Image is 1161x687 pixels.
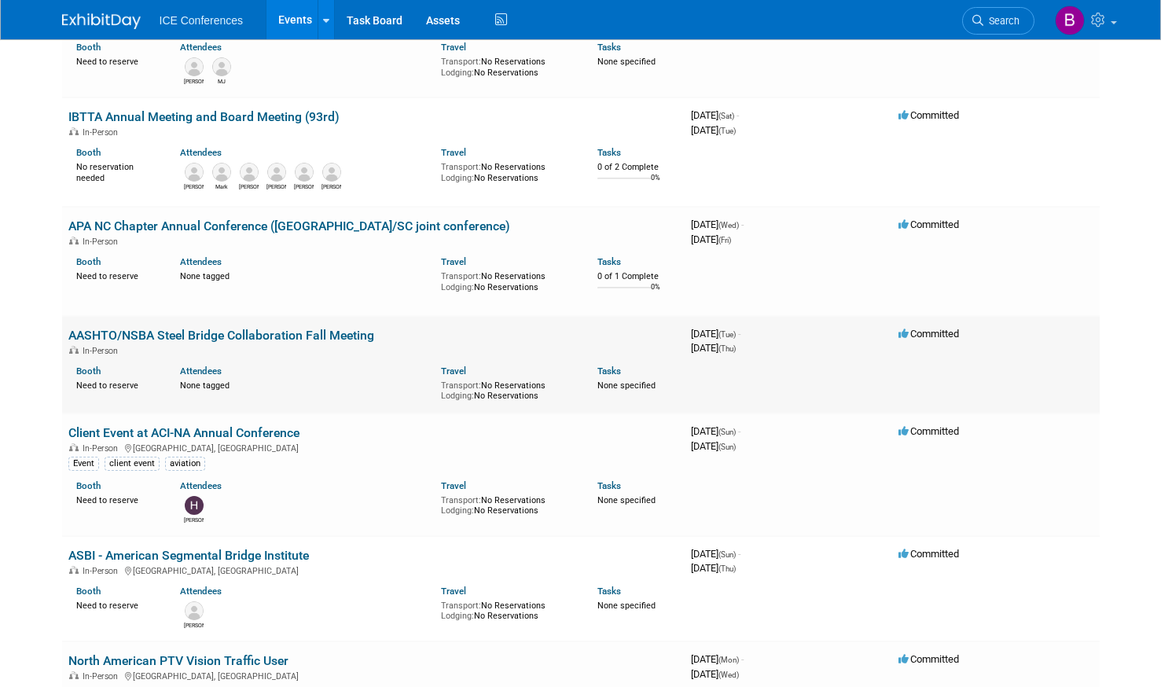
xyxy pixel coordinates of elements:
a: North American PTV Vision Traffic User [68,653,288,668]
div: [GEOGRAPHIC_DATA], [GEOGRAPHIC_DATA] [68,564,678,576]
div: 0 of 1 Complete [597,271,678,282]
span: None specified [597,601,656,611]
a: Tasks [597,366,621,377]
img: Mark Hicks [212,163,231,182]
a: Booth [76,256,101,267]
span: In-Person [83,237,123,247]
span: (Mon) [718,656,739,664]
div: client event [105,457,160,471]
div: Josh McRae [294,182,314,191]
span: (Wed) [718,221,739,230]
span: [DATE] [691,425,740,437]
a: Travel [441,147,466,158]
img: Heidi Drashin [185,496,204,515]
span: (Thu) [718,564,736,573]
td: 0% [651,174,660,195]
span: - [741,653,744,665]
div: Wendy Griffin [239,182,259,191]
a: Tasks [597,586,621,597]
div: Mark Hicks [211,182,231,191]
span: - [737,109,739,121]
span: Lodging: [441,68,474,78]
span: - [738,425,740,437]
span: - [741,219,744,230]
span: Transport: [441,57,481,67]
span: (Thu) [718,344,736,353]
span: Committed [898,219,959,230]
span: (Sun) [718,443,736,451]
span: (Tue) [718,330,736,339]
a: Attendees [180,42,222,53]
span: In-Person [83,127,123,138]
div: Heidi Drashin [184,515,204,524]
img: In-Person Event [69,346,79,354]
a: Tasks [597,147,621,158]
span: [DATE] [691,342,736,354]
img: In-Person Event [69,127,79,135]
span: Transport: [441,495,481,505]
a: Tasks [597,480,621,491]
div: Need to reserve [76,377,157,391]
img: Brandi Allegood [1055,6,1085,35]
span: Committed [898,328,959,340]
div: Francis Tang [266,182,286,191]
span: (Sun) [718,428,736,436]
span: [DATE] [691,668,739,680]
span: [DATE] [691,328,740,340]
span: [DATE] [691,653,744,665]
div: Need to reserve [76,597,157,612]
span: Transport: [441,271,481,281]
span: [DATE] [691,233,731,245]
div: None tagged [180,268,429,282]
img: Michael Davis [185,163,204,182]
div: Event [68,457,99,471]
span: None specified [597,57,656,67]
span: In-Person [83,346,123,356]
span: ICE Conferences [160,14,244,27]
img: Matthew Chynoweth [185,601,204,620]
span: Search [983,15,1020,27]
span: Transport: [441,380,481,391]
span: [DATE] [691,219,744,230]
div: 0 of 2 Complete [597,162,678,173]
a: ASBI - American Segmental Bridge Institute [68,548,309,563]
span: Lodging: [441,173,474,183]
span: Transport: [441,162,481,172]
span: Committed [898,653,959,665]
img: In-Person Event [69,566,79,574]
a: Tasks [597,42,621,53]
div: Michael Davis [184,182,204,191]
a: Travel [441,366,466,377]
div: [GEOGRAPHIC_DATA], [GEOGRAPHIC_DATA] [68,669,678,681]
div: Need to reserve [76,268,157,282]
div: No Reservations No Reservations [441,53,574,78]
a: Booth [76,147,101,158]
span: [DATE] [691,109,739,121]
span: [DATE] [691,124,736,136]
span: In-Person [83,566,123,576]
div: Jesse Forst [321,182,341,191]
span: Lodging: [441,611,474,621]
a: Travel [441,586,466,597]
td: 0% [651,283,660,304]
a: Attendees [180,256,222,267]
span: - [738,328,740,340]
img: MJ Javadinasr [212,57,231,76]
a: Booth [76,480,101,491]
span: Lodging: [441,282,474,292]
span: Committed [898,425,959,437]
div: Need to reserve [76,53,157,68]
div: No Reservations No Reservations [441,492,574,516]
span: None specified [597,495,656,505]
div: MJ Javadinasr [211,76,231,86]
span: In-Person [83,671,123,681]
a: Booth [76,366,101,377]
a: Travel [441,42,466,53]
a: Booth [76,586,101,597]
a: Tasks [597,256,621,267]
img: ExhibitDay [62,13,141,29]
a: AASHTO/NSBA Steel Bridge Collaboration Fall Meeting [68,328,374,343]
a: Attendees [180,586,222,597]
a: APA NC Chapter Annual Conference ([GEOGRAPHIC_DATA]/SC joint conference) [68,219,510,233]
div: No reservation needed [76,159,157,183]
